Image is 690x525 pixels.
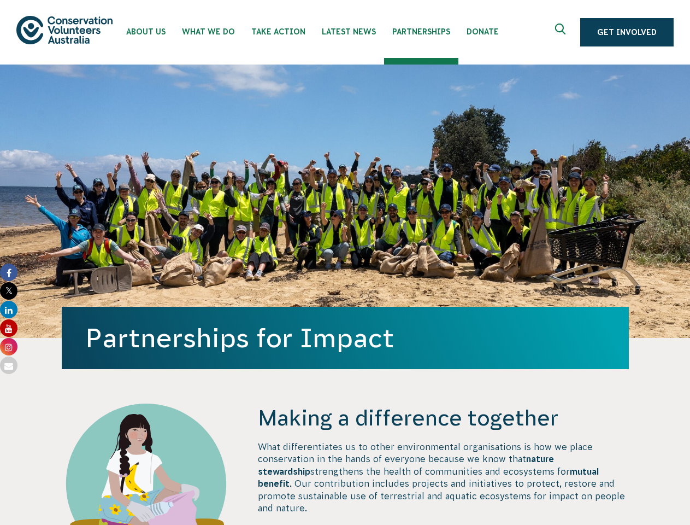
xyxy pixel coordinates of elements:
[16,16,113,44] img: logo.svg
[580,18,674,46] a: Get Involved
[86,323,605,353] h1: Partnerships for Impact
[549,19,575,45] button: Expand search box Close search box
[322,27,376,36] span: Latest News
[555,24,569,41] span: Expand search box
[467,27,499,36] span: Donate
[126,27,166,36] span: About Us
[182,27,235,36] span: What We Do
[258,454,554,476] strong: nature stewardship
[392,27,450,36] span: Partnerships
[258,404,628,432] h4: Making a difference together
[251,27,305,36] span: Take Action
[258,441,628,514] p: What differentiates us to other environmental organisations is how we place conservation in the h...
